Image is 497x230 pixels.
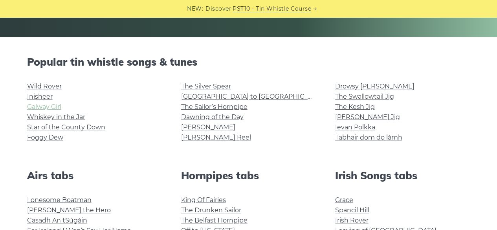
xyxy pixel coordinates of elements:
a: The Belfast Hornpipe [181,217,248,224]
h2: Popular tin whistle songs & tunes [27,56,470,68]
a: Spancil Hill [335,206,369,214]
a: [GEOGRAPHIC_DATA] to [GEOGRAPHIC_DATA] [181,93,326,100]
a: [PERSON_NAME] [181,123,235,131]
a: Drowsy [PERSON_NAME] [335,83,414,90]
h2: Airs tabs [27,169,162,182]
a: Tabhair dom do lámh [335,134,402,141]
a: [PERSON_NAME] Reel [181,134,251,141]
a: The Kesh Jig [335,103,375,110]
a: Grace [335,196,353,204]
a: Inisheer [27,93,53,100]
a: The Sailor’s Hornpipe [181,103,248,110]
a: Star of the County Down [27,123,105,131]
a: Ievan Polkka [335,123,375,131]
a: Casadh An tSúgáin [27,217,87,224]
span: NEW: [187,4,203,13]
span: Discover [205,4,231,13]
a: The Silver Spear [181,83,231,90]
a: [PERSON_NAME] the Hero [27,206,111,214]
a: Lonesome Boatman [27,196,92,204]
a: The Swallowtail Jig [335,93,394,100]
a: Whiskey in the Jar [27,113,85,121]
a: Foggy Dew [27,134,63,141]
a: Wild Rover [27,83,62,90]
a: Galway Girl [27,103,61,110]
h2: Hornpipes tabs [181,169,316,182]
a: Dawning of the Day [181,113,244,121]
a: [PERSON_NAME] Jig [335,113,400,121]
a: Irish Rover [335,217,369,224]
h2: Irish Songs tabs [335,169,470,182]
a: PST10 - Tin Whistle Course [233,4,311,13]
a: The Drunken Sailor [181,206,241,214]
a: King Of Fairies [181,196,226,204]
